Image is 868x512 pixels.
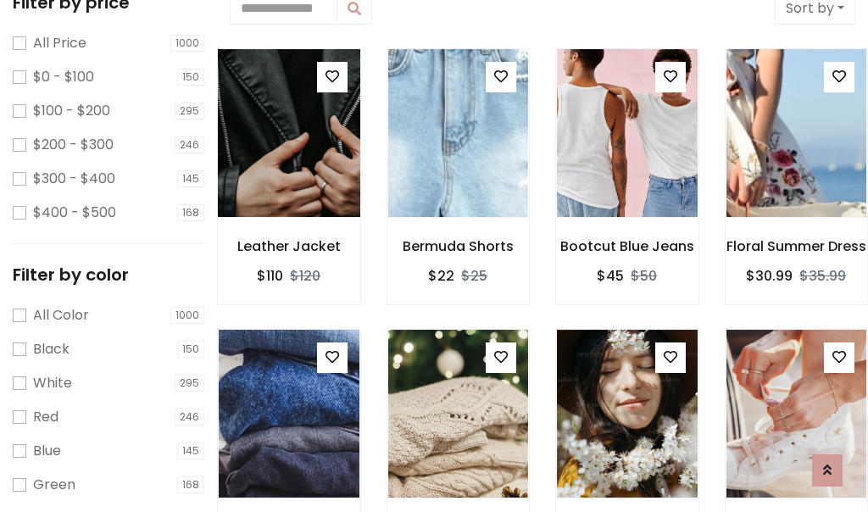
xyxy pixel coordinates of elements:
[175,375,204,392] span: 295
[177,69,204,86] span: 150
[177,442,204,459] span: 145
[33,305,89,326] label: All Color
[33,135,114,155] label: $200 - $300
[726,238,868,254] h6: Floral Summer Dress
[257,268,283,284] h6: $110
[556,238,698,254] h6: Bootcut Blue Jeans
[170,307,204,324] span: 1000
[631,266,657,286] del: $50
[33,169,115,189] label: $300 - $400
[428,268,454,284] h6: $22
[177,204,204,221] span: 168
[33,101,110,121] label: $100 - $200
[746,268,793,284] h6: $30.99
[13,264,204,285] h5: Filter by color
[177,341,204,358] span: 150
[177,170,204,187] span: 145
[175,136,204,153] span: 246
[33,441,61,461] label: Blue
[387,238,530,254] h6: Bermuda Shorts
[33,203,116,223] label: $400 - $500
[33,373,72,393] label: White
[218,238,360,254] h6: Leather Jacket
[461,266,487,286] del: $25
[33,475,75,495] label: Green
[175,103,204,120] span: 295
[799,266,846,286] del: $35.99
[33,407,58,427] label: Red
[597,268,624,284] h6: $45
[175,409,204,426] span: 246
[170,35,204,52] span: 1000
[290,266,320,286] del: $120
[33,67,94,87] label: $0 - $100
[33,33,86,53] label: All Price
[177,476,204,493] span: 168
[33,339,70,359] label: Black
